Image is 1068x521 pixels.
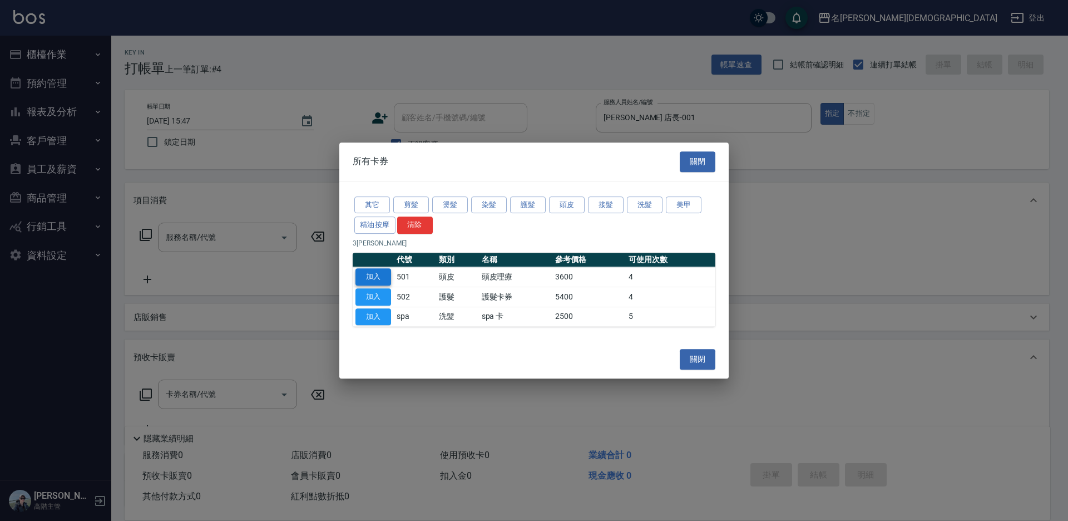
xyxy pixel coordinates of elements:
td: 502 [394,287,436,307]
th: 可使用次數 [626,253,715,267]
button: 接髮 [588,196,624,214]
button: 加入 [355,308,391,326]
button: 其它 [354,196,390,214]
td: 洗髮 [436,307,478,327]
button: 染髮 [471,196,507,214]
td: 頭皮理療 [479,267,552,287]
button: 加入 [355,268,391,286]
button: 清除 [397,217,433,234]
th: 代號 [394,253,436,267]
button: 護髮 [510,196,546,214]
td: 4 [626,287,715,307]
th: 類別 [436,253,478,267]
p: 3 [PERSON_NAME] [353,238,715,248]
button: 剪髮 [393,196,429,214]
button: 美甲 [666,196,701,214]
td: 護髮卡券 [479,287,552,307]
td: 2500 [552,307,626,327]
td: 5400 [552,287,626,307]
td: 護髮 [436,287,478,307]
button: 精油按摩 [354,217,395,234]
td: 3600 [552,267,626,287]
td: 5 [626,307,715,327]
button: 洗髮 [627,196,662,214]
th: 參考價格 [552,253,626,267]
td: spa [394,307,436,327]
td: 4 [626,267,715,287]
td: spa 卡 [479,307,552,327]
button: 關閉 [680,151,715,172]
td: 頭皮 [436,267,478,287]
button: 頭皮 [549,196,585,214]
button: 燙髮 [432,196,468,214]
th: 名稱 [479,253,552,267]
button: 關閉 [680,349,715,370]
td: 501 [394,267,436,287]
button: 加入 [355,288,391,306]
span: 所有卡券 [353,156,388,167]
